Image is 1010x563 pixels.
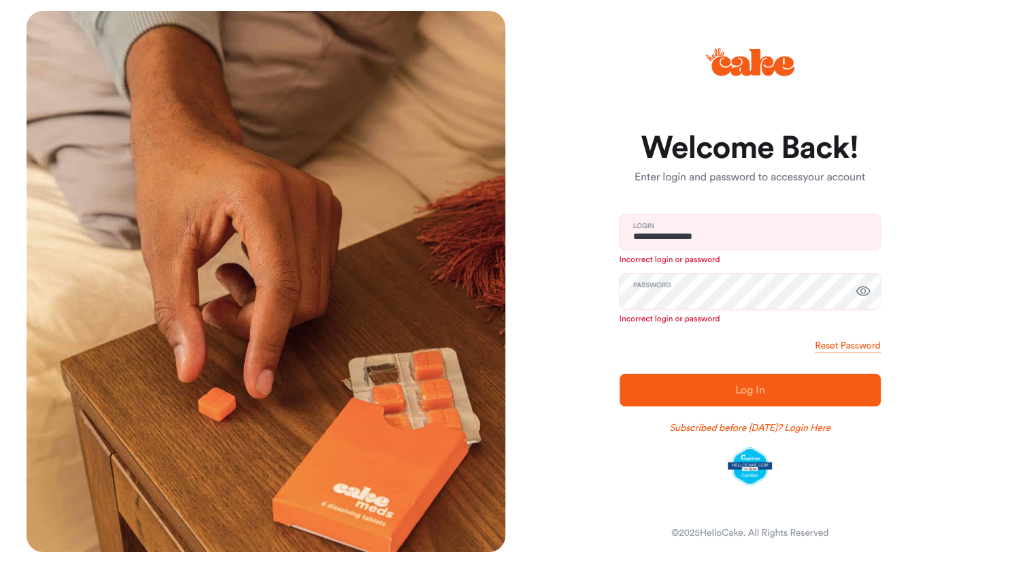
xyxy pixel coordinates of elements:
a: Subscribed before [DATE]? Login Here [669,421,830,435]
img: legit-script-certified.png [728,447,772,485]
a: Reset Password [815,339,880,353]
p: Incorrect login or password [620,255,881,266]
h1: Welcome Back! [620,132,881,165]
p: Enter login and password to access your account [620,170,881,186]
p: Incorrect login or password [620,314,881,325]
span: Log In [735,385,764,396]
div: © 2025 HelloCake. All Rights Reserved [671,526,828,540]
button: Log In [620,374,881,406]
